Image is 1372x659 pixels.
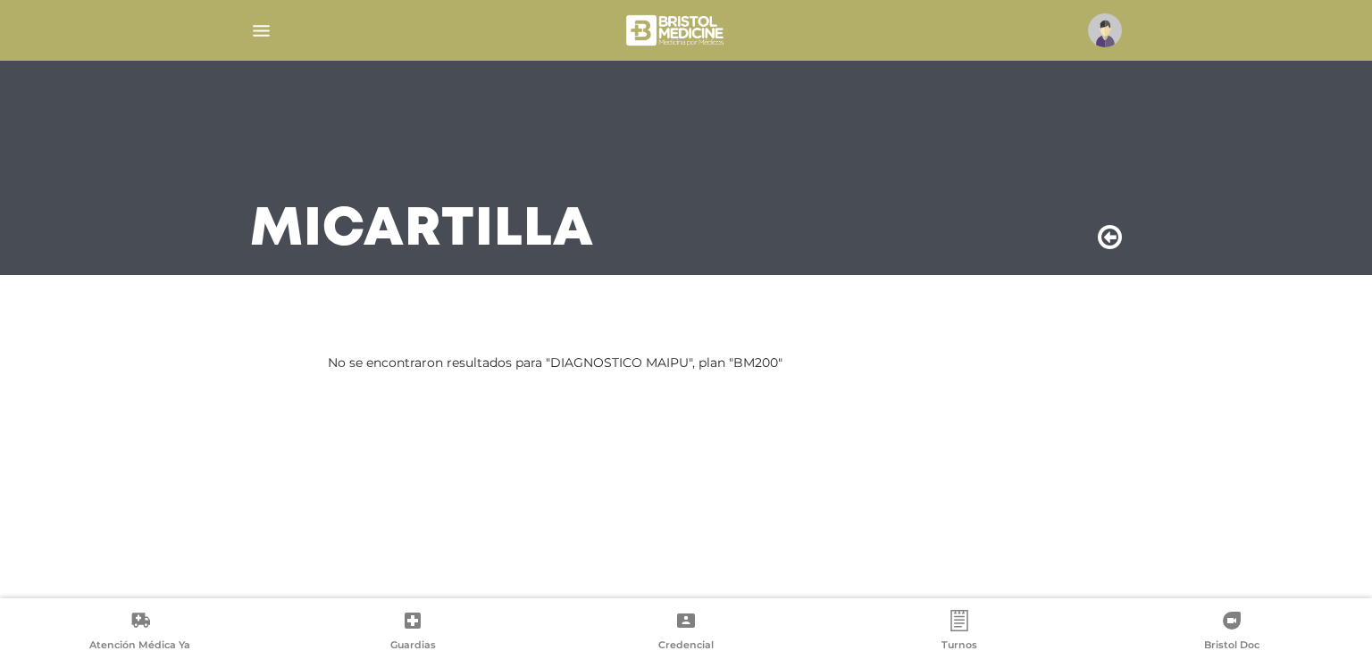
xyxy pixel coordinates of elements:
[658,638,714,655] span: Credencial
[277,610,550,655] a: Guardias
[1095,610,1368,655] a: Bristol Doc
[941,638,977,655] span: Turnos
[328,354,1044,372] div: No se encontraron resultados para "DIAGNOSTICO MAIPU", plan "BM200"
[623,9,730,52] img: bristol-medicine-blanco.png
[549,610,823,655] a: Credencial
[390,638,436,655] span: Guardias
[823,610,1096,655] a: Turnos
[1088,13,1122,47] img: profile-placeholder.svg
[1204,638,1259,655] span: Bristol Doc
[250,207,594,254] h3: Mi Cartilla
[89,638,190,655] span: Atención Médica Ya
[4,610,277,655] a: Atención Médica Ya
[250,20,272,42] img: Cober_menu-lines-white.svg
